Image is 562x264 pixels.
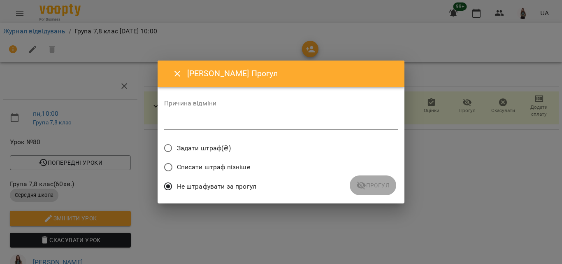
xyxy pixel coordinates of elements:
label: Причина відміни [164,100,398,107]
button: Close [167,64,187,84]
span: Задати штраф(₴) [177,143,231,153]
span: Не штрафувати за прогул [177,182,256,192]
span: Списати штраф пізніше [177,162,250,172]
h6: [PERSON_NAME] Прогул [187,67,395,80]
